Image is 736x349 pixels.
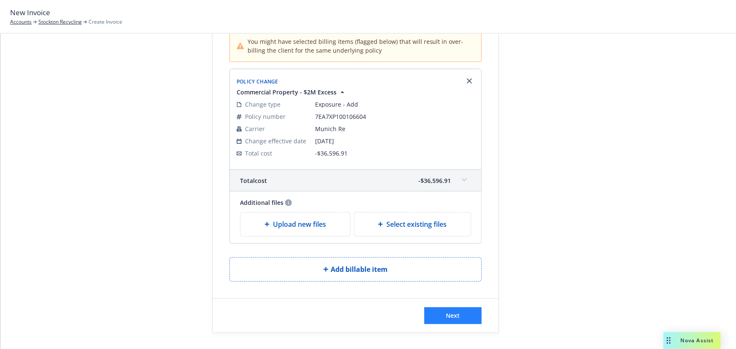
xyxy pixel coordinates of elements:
[273,219,326,229] span: Upload new files
[663,332,674,349] div: Drag to move
[240,212,350,236] div: Upload new files
[38,18,82,26] a: Stockton Recycling
[681,337,714,344] span: Nova Assist
[446,311,460,319] span: Next
[237,88,337,97] span: Commercial Property - $2M Excess
[315,137,474,145] span: [DATE]
[464,76,474,86] a: Remove browser
[315,100,474,109] span: Exposure - Add
[237,88,347,97] button: Commercial Property - $2M Excess
[10,18,32,26] a: Accounts
[315,124,474,133] span: Munich Re
[240,176,267,185] span: Total cost
[315,112,474,121] span: 7EA7XP100106604
[245,112,286,121] span: Policy number
[424,307,482,324] button: Next
[240,198,283,207] span: Additional files
[245,124,265,133] span: Carrier
[354,212,472,236] div: Select existing files
[10,7,50,18] span: New Invoice
[230,170,481,191] div: Totalcost-$36,596.91
[248,37,474,55] span: You might have selected billing items (flagged below) that will result in over-billing the client...
[237,78,278,85] span: Policy Change
[331,264,388,274] span: Add billable item
[418,176,451,185] span: -$36,596.91
[663,332,721,349] button: Nova Assist
[315,149,348,157] span: -$36,596.91
[229,257,482,282] button: Add billable item
[245,100,280,109] span: Change type
[386,219,447,229] span: Select existing files
[89,18,122,26] span: Create Invoice
[245,137,306,145] span: Change effective date
[245,149,272,158] span: Total cost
